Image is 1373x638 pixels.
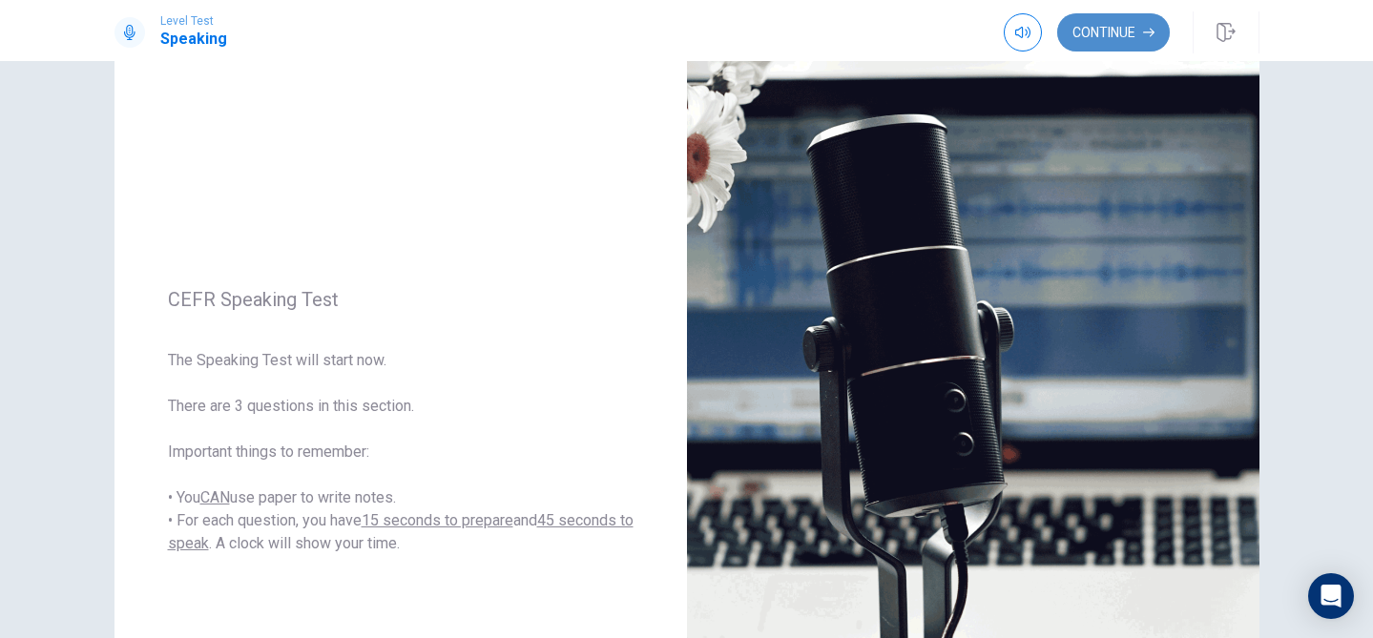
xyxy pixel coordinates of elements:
span: CEFR Speaking Test [168,288,634,311]
span: Level Test [160,14,227,28]
div: Open Intercom Messenger [1308,573,1354,619]
u: CAN [200,488,230,506]
h1: Speaking [160,28,227,51]
button: Continue [1057,13,1170,51]
span: The Speaking Test will start now. There are 3 questions in this section. Important things to reme... [168,349,634,555]
u: 15 seconds to prepare [362,511,513,529]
